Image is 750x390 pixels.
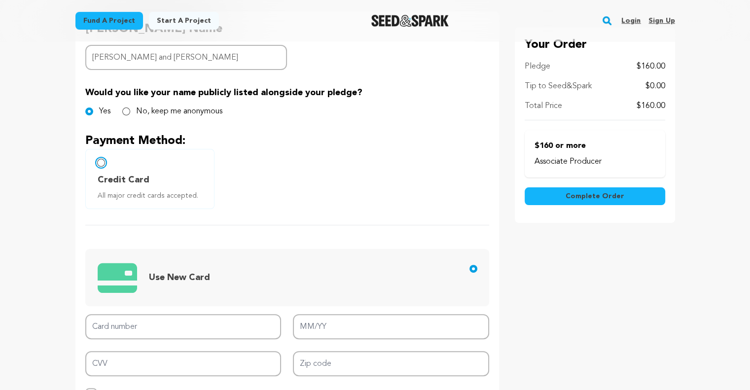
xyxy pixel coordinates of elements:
[525,188,665,206] button: Complete Order
[85,133,489,149] p: Payment Method:
[85,45,287,70] input: Backer Name
[293,351,489,376] input: Zip code
[293,314,489,339] input: MM/YY
[645,81,665,93] p: $0.00
[98,191,206,201] span: All major credit cards accepted.
[149,12,219,30] a: Start a project
[535,141,655,152] p: $160 or more
[136,106,222,117] label: No, keep me anonymous
[648,13,675,29] a: Sign up
[99,106,110,117] label: Yes
[98,257,137,298] img: credit card icons
[371,15,449,27] img: Seed&Spark Logo Dark Mode
[535,156,655,168] p: Associate Producer
[525,37,665,53] p: Your Order
[525,101,562,112] p: Total Price
[149,273,210,282] span: Use New Card
[637,101,665,112] p: $160.00
[85,314,282,339] input: Card number
[85,86,489,100] p: Would you like your name publicly listed alongside your pledge?
[98,173,149,187] span: Credit Card
[566,192,624,202] span: Complete Order
[85,351,282,376] input: CVV
[525,81,592,93] p: Tip to Seed&Spark
[637,61,665,73] p: $160.00
[75,12,143,30] a: Fund a project
[621,13,641,29] a: Login
[525,61,550,73] p: Pledge
[371,15,449,27] a: Seed&Spark Homepage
